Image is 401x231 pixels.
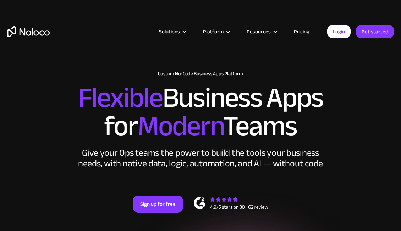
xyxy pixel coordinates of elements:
div: Platform [194,27,238,36]
div: Give your Ops teams the power to build the tools your business needs, with native data, logic, au... [76,148,325,169]
h2: Business Apps for Teams [7,84,394,141]
div: Solutions [150,27,194,36]
a: Sign up for free [133,196,183,213]
a: Login [327,25,351,38]
a: Get started [356,25,394,38]
h1: Custom No-Code Business Apps Platform [7,71,394,77]
a: home [7,26,50,37]
span: Modern [138,100,223,153]
div: Resources [238,27,285,36]
div: Platform [203,27,224,36]
a: Pricing [285,27,318,36]
span: Flexible [78,71,163,124]
div: Solutions [159,27,180,36]
div: Resources [247,27,271,36]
